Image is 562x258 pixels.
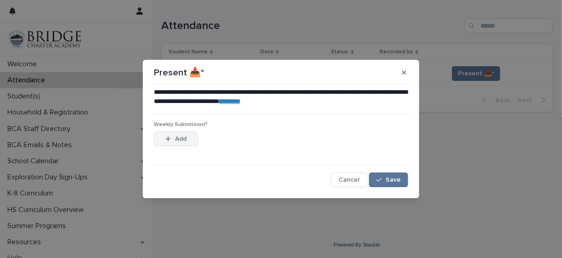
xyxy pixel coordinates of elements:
span: Save [386,177,401,183]
p: Present 📥* [154,67,204,78]
button: Save [369,172,408,187]
span: Weekly Submission [154,122,207,127]
span: Add [175,136,187,142]
button: Cancel [331,172,367,187]
button: Add [154,132,198,146]
span: Cancel [339,177,359,183]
